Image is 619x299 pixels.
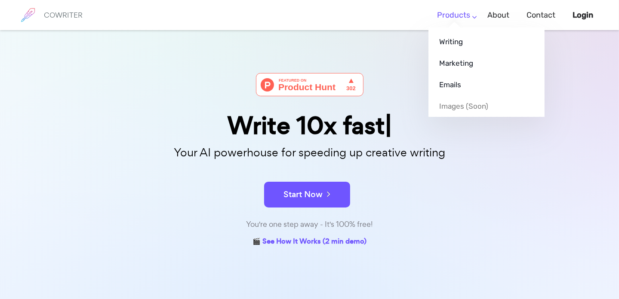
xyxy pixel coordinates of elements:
[527,3,555,28] a: Contact
[17,4,39,26] img: brand logo
[95,113,525,138] div: Write 10x fast
[253,235,366,249] a: 🎬 See How It Works (2 min demo)
[44,11,83,19] h6: COWRITER
[428,31,545,52] a: Writing
[256,73,363,96] img: Cowriter - Your AI buddy for speeding up creative writing | Product Hunt
[437,3,470,28] a: Products
[573,3,593,28] a: Login
[95,218,525,231] div: You're one step away - It's 100% free!
[95,143,525,162] p: Your AI powerhouse for speeding up creative writing
[573,10,593,20] b: Login
[428,52,545,74] a: Marketing
[264,182,350,207] button: Start Now
[428,74,545,95] a: Emails
[487,3,509,28] a: About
